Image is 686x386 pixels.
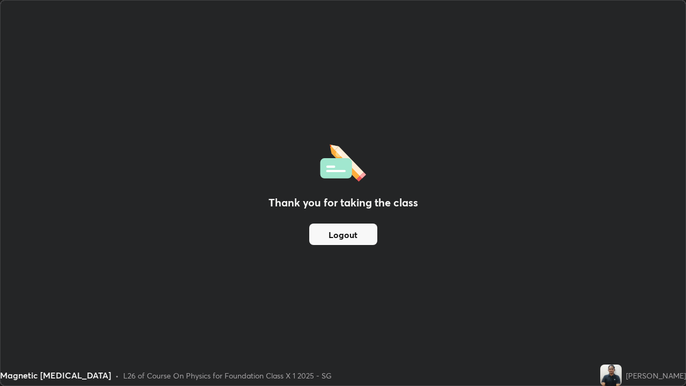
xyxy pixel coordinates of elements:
[123,370,332,381] div: L26 of Course On Physics for Foundation Class X 1 2025 - SG
[600,365,622,386] img: 4fc8fb9b56d647e28bc3800bbacc216d.jpg
[320,141,366,182] img: offlineFeedback.1438e8b3.svg
[269,195,418,211] h2: Thank you for taking the class
[309,224,377,245] button: Logout
[115,370,119,381] div: •
[626,370,686,381] div: [PERSON_NAME]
